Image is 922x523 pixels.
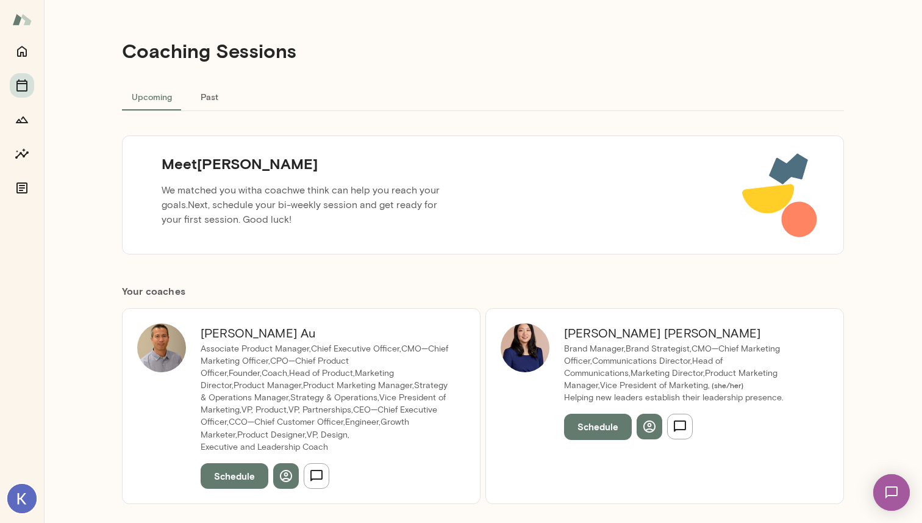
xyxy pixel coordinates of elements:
img: Mento [12,8,32,31]
button: Insights [10,142,34,166]
button: Documents [10,176,34,200]
img: Kevin Au [137,323,186,372]
span: ( she/her ) [710,381,743,389]
button: Schedule [201,463,268,489]
h4: Coaching Sessions [122,39,296,62]
button: Home [10,39,34,63]
button: Upcoming [122,82,182,111]
button: View profile [273,463,299,489]
img: Kevin Rippon [7,484,37,513]
button: Growth Plan [10,107,34,132]
button: View profile [637,414,662,439]
p: We matched you with a coach we think can help you reach your goals. Next, schedule your bi-weekly... [152,178,464,232]
p: Executive and Leadership Coach [201,441,451,453]
button: Schedule [564,414,632,439]
h5: Meet [PERSON_NAME] [152,154,464,173]
p: Associate Product Manager,Chief Executive Officer,CMO—Chief Marketing Officer,CPO—Chief Product O... [201,343,451,441]
div: basic tabs example [122,82,844,111]
button: Send message [304,463,329,489]
h6: [PERSON_NAME] [PERSON_NAME] [564,323,814,343]
img: meet [742,151,819,239]
p: Brand Manager,Brand Strategist,CMO—Chief Marketing Officer,Communications Director,Head of Commun... [564,343,814,392]
button: Send message [667,414,693,439]
button: Sessions [10,73,34,98]
img: Leah Kim [501,323,549,372]
button: Past [182,82,237,111]
p: Helping new leaders establish their leadership presence. [564,392,814,404]
h6: Your coach es [122,284,844,298]
h6: [PERSON_NAME] Au [201,323,451,343]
